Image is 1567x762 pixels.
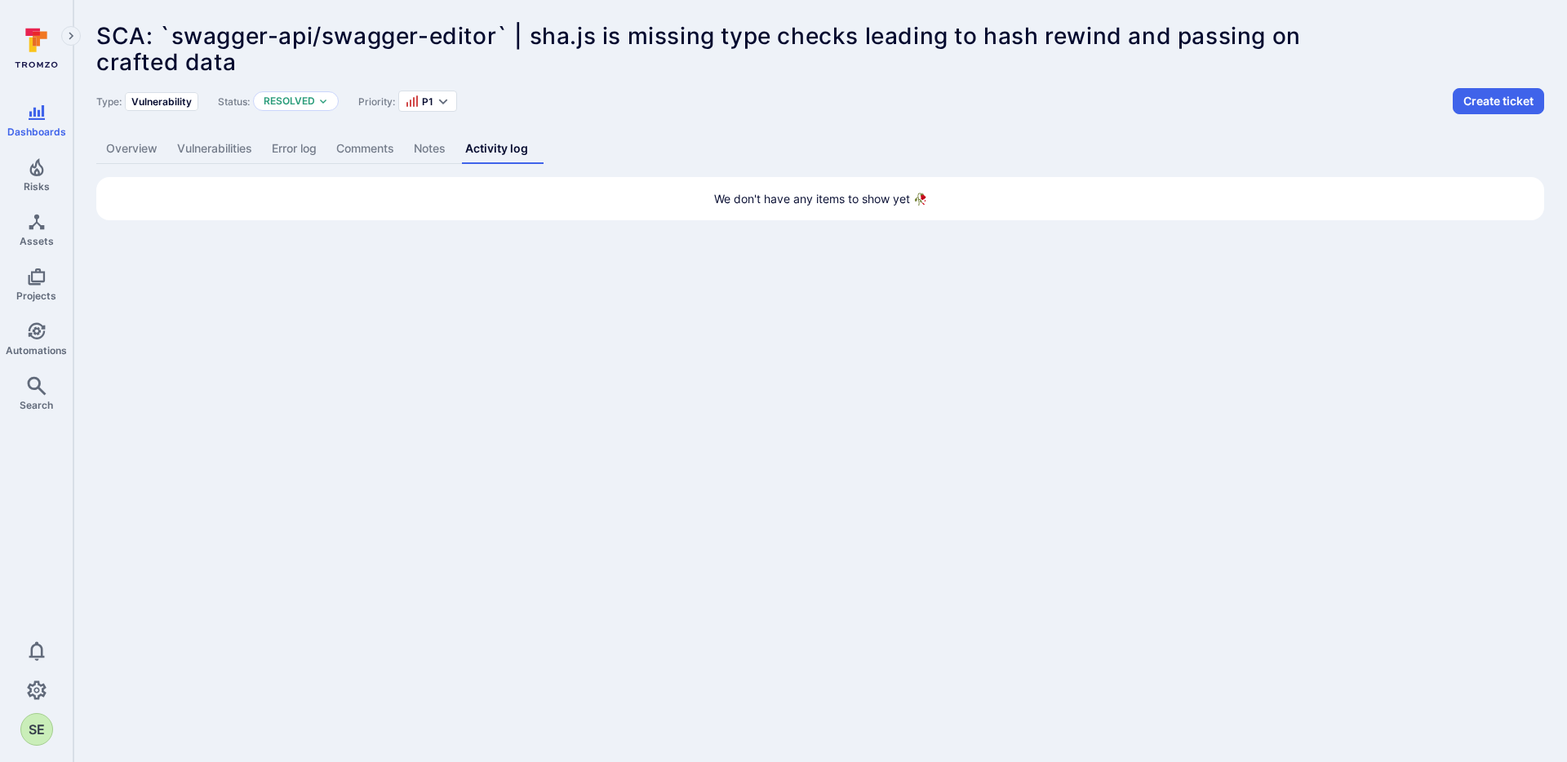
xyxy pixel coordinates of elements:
[20,713,53,746] button: SE
[326,134,404,164] a: Comments
[96,134,1544,164] div: Alert tabs
[20,713,53,746] div: Sharon Emmett
[65,29,77,43] i: Expand navigation menu
[96,22,1301,50] span: SCA: `swagger-api/swagger-editor` | sha.js is missing type checks leading to hash rewind and pass...
[109,190,1531,207] p: We don't have any items to show yet 🥀
[218,95,250,108] span: Status:
[96,134,167,164] a: Overview
[318,96,328,106] button: Expand dropdown
[20,399,53,411] span: Search
[16,290,56,302] span: Projects
[358,95,395,108] span: Priority:
[406,95,433,108] button: P1
[24,180,50,193] span: Risks
[437,95,450,108] button: Expand dropdown
[167,134,262,164] a: Vulnerabilities
[7,126,66,138] span: Dashboards
[20,235,54,247] span: Assets
[422,95,433,108] span: P1
[125,92,198,111] div: Vulnerability
[96,95,122,108] span: Type:
[404,134,455,164] a: Notes
[96,48,236,76] span: crafted data
[264,95,315,108] button: Resolved
[455,134,538,164] a: Activity log
[61,26,81,46] button: Expand navigation menu
[6,344,67,357] span: Automations
[262,134,326,164] a: Error log
[1453,88,1544,114] button: Create ticket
